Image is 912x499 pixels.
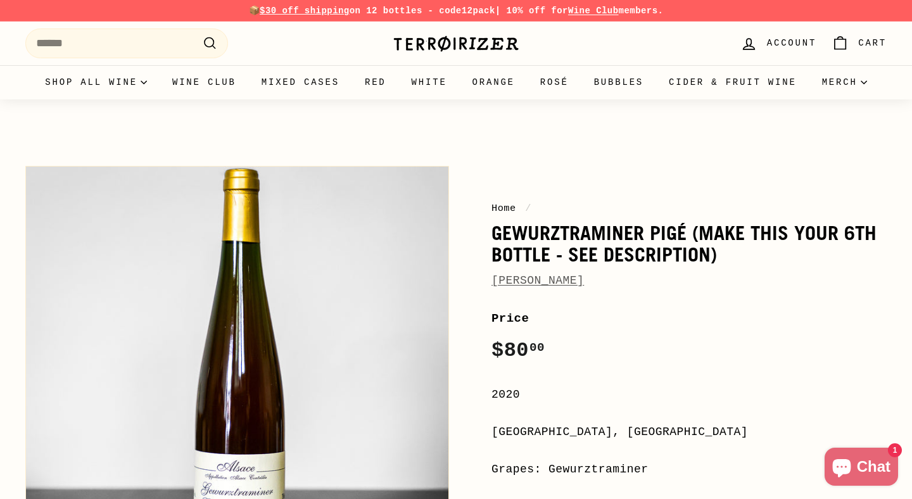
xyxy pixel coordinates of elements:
p: 📦 on 12 bottles - code | 10% off for members. [25,4,887,18]
a: Cider & Fruit Wine [656,65,809,99]
a: Wine Club [160,65,249,99]
inbox-online-store-chat: Shopify online store chat [821,448,902,489]
a: Red [352,65,399,99]
span: $30 off shipping [260,6,350,16]
a: Mixed Cases [249,65,352,99]
a: Home [491,203,516,214]
div: [GEOGRAPHIC_DATA], [GEOGRAPHIC_DATA] [491,423,887,441]
span: Cart [858,36,887,50]
label: Price [491,309,887,328]
a: Orange [460,65,528,99]
a: Wine Club [568,6,619,16]
summary: Shop all wine [32,65,160,99]
nav: breadcrumbs [491,201,887,216]
a: White [399,65,460,99]
span: / [522,203,535,214]
sup: 00 [529,341,545,355]
h1: Gewurztraminer Pigé (make this your 6th bottle - SEE DESCRIPTION) [491,222,887,265]
a: [PERSON_NAME] [491,274,584,287]
div: 2020 [491,386,887,404]
span: Account [767,36,816,50]
a: Bubbles [581,65,656,99]
a: Cart [824,25,894,62]
summary: Merch [809,65,880,99]
strong: 12pack [462,6,495,16]
a: Account [733,25,824,62]
div: Grapes: Gewurztraminer [491,460,887,479]
a: Rosé [528,65,581,99]
span: $80 [491,339,545,362]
